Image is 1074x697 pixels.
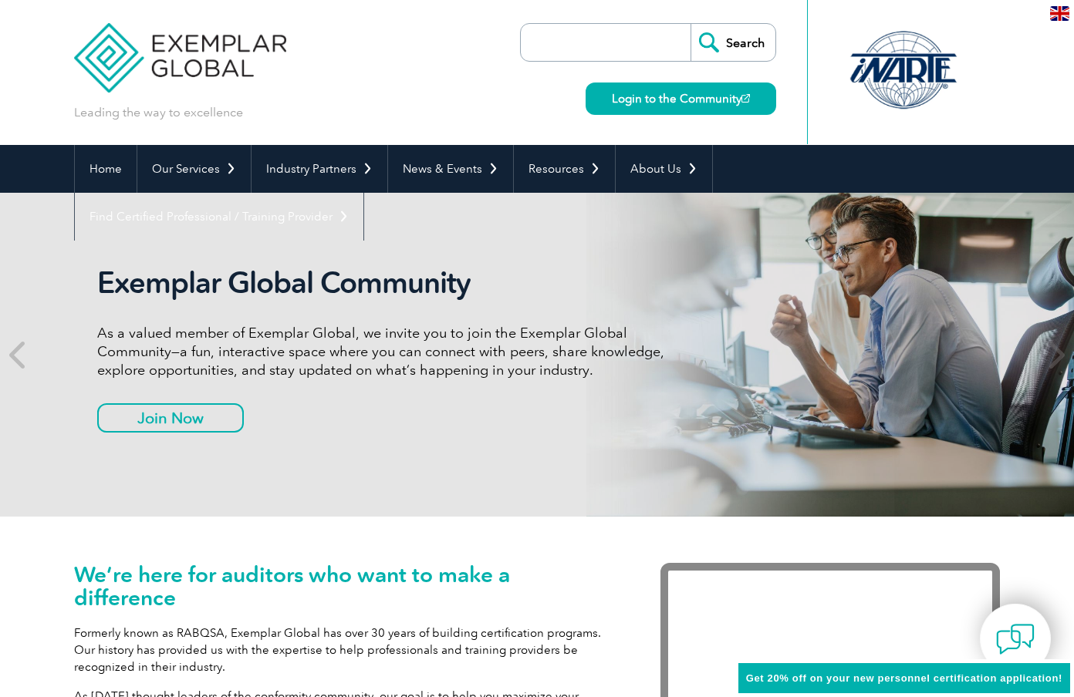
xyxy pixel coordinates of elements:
[586,82,776,115] a: Login to the Community
[252,145,387,193] a: Industry Partners
[137,145,251,193] a: Our Services
[691,24,775,61] input: Search
[74,625,614,675] p: Formerly known as RABQSA, Exemplar Global has over 30 years of building certification programs. O...
[74,104,243,121] p: Leading the way to excellence
[97,403,244,433] a: Join Now
[741,94,750,103] img: open_square.png
[75,193,363,241] a: Find Certified Professional / Training Provider
[74,563,614,609] h1: We’re here for auditors who want to make a difference
[514,145,615,193] a: Resources
[388,145,513,193] a: News & Events
[746,672,1062,684] span: Get 20% off on your new personnel certification application!
[97,324,676,379] p: As a valued member of Exemplar Global, we invite you to join the Exemplar Global Community—a fun,...
[97,265,676,301] h2: Exemplar Global Community
[75,145,137,193] a: Home
[616,145,712,193] a: About Us
[1050,6,1069,21] img: en
[996,620,1035,658] img: contact-chat.png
